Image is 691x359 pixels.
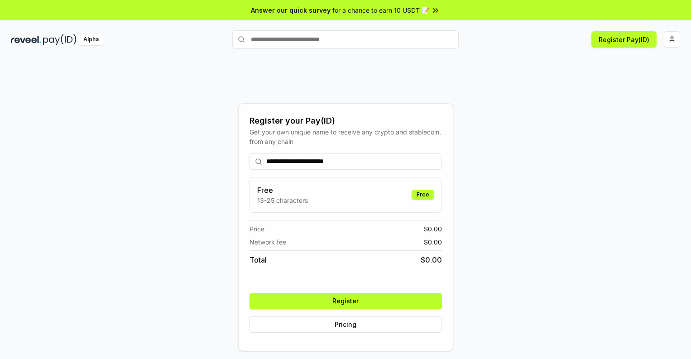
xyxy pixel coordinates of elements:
[257,196,308,205] p: 13-25 characters
[251,5,331,15] span: Answer our quick survey
[257,185,308,196] h3: Free
[250,127,442,146] div: Get your own unique name to receive any crypto and stablecoin, from any chain
[591,31,657,48] button: Register Pay(ID)
[78,34,104,45] div: Alpha
[250,293,442,309] button: Register
[43,34,77,45] img: pay_id
[421,254,442,265] span: $ 0.00
[412,190,434,200] div: Free
[250,115,442,127] div: Register your Pay(ID)
[250,224,264,234] span: Price
[424,237,442,247] span: $ 0.00
[250,237,286,247] span: Network fee
[11,34,41,45] img: reveel_dark
[250,254,267,265] span: Total
[424,224,442,234] span: $ 0.00
[332,5,429,15] span: for a chance to earn 10 USDT 📝
[250,316,442,333] button: Pricing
